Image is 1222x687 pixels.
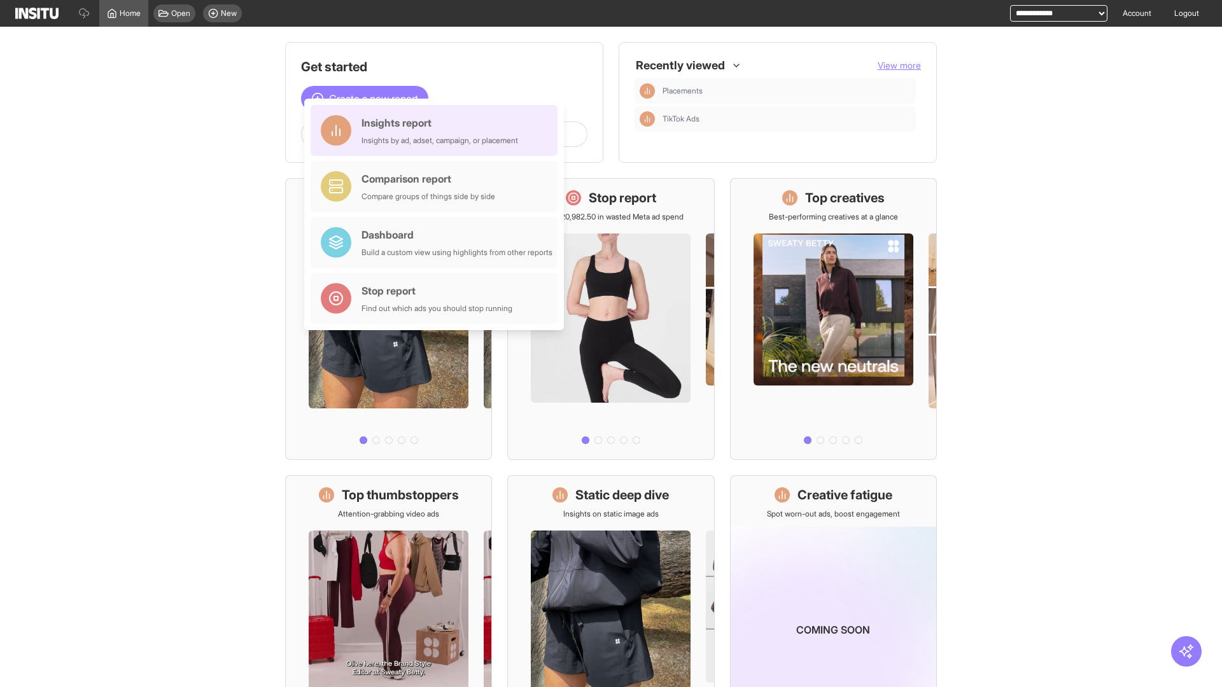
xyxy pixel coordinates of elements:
[362,247,552,258] div: Build a custom view using highlights from other reports
[663,114,699,124] span: TikTok Ads
[878,60,921,71] span: View more
[362,171,495,186] div: Comparison report
[730,178,937,460] a: Top creativesBest-performing creatives at a glance
[507,178,714,460] a: Stop reportSave £20,982.50 in wasted Meta ad spend
[589,189,656,207] h1: Stop report
[878,59,921,72] button: View more
[563,509,659,519] p: Insights on static image ads
[640,83,655,99] div: Insights
[805,189,885,207] h1: Top creatives
[575,486,669,504] h1: Static deep dive
[221,8,237,18] span: New
[663,114,911,124] span: TikTok Ads
[362,283,512,298] div: Stop report
[362,227,552,242] div: Dashboard
[15,8,59,19] img: Logo
[769,212,898,222] p: Best-performing creatives at a glance
[171,8,190,18] span: Open
[285,178,492,460] a: What's live nowSee all active ads instantly
[362,191,495,202] div: Compare groups of things side by side
[338,509,439,519] p: Attention-grabbing video ads
[362,115,518,130] div: Insights report
[342,486,459,504] h1: Top thumbstoppers
[640,111,655,127] div: Insights
[538,212,684,222] p: Save £20,982.50 in wasted Meta ad spend
[301,86,428,111] button: Create a new report
[329,91,418,106] span: Create a new report
[362,303,512,314] div: Find out which ads you should stop running
[120,8,141,18] span: Home
[663,86,703,96] span: Placements
[362,135,518,146] div: Insights by ad, adset, campaign, or placement
[663,86,911,96] span: Placements
[301,58,587,76] h1: Get started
